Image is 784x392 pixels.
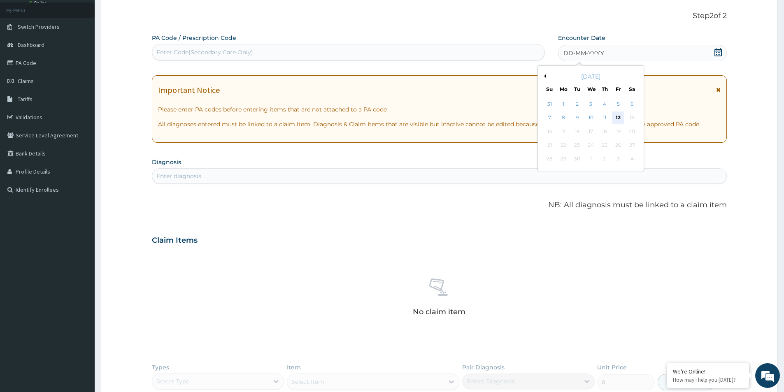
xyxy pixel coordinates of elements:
[598,125,611,138] div: Not available Thursday, September 18th, 2025
[598,112,611,124] div: Choose Thursday, September 11th, 2025
[557,139,570,151] div: Not available Monday, September 22nd, 2025
[544,112,556,124] div: Choose Sunday, September 7th, 2025
[158,120,721,128] p: All diagnoses entered must be linked to a claim item. Diagnosis & Claim Items that are visible bu...
[18,77,34,85] span: Claims
[612,139,625,151] div: Not available Friday, September 26th, 2025
[615,86,622,93] div: Fr
[673,368,743,375] div: We're Online!
[585,98,597,110] div: Choose Wednesday, September 3rd, 2025
[598,98,611,110] div: Choose Thursday, September 4th, 2025
[557,98,570,110] div: Choose Monday, September 1st, 2025
[612,125,625,138] div: Not available Friday, September 19th, 2025
[544,98,556,110] div: Choose Sunday, August 31st, 2025
[15,41,33,62] img: d_794563401_company_1708531726252_794563401
[626,125,638,138] div: Not available Saturday, September 20th, 2025
[574,86,581,93] div: Tu
[557,125,570,138] div: Not available Monday, September 15th, 2025
[18,41,44,49] span: Dashboard
[544,139,556,151] div: Not available Sunday, September 21st, 2025
[571,98,584,110] div: Choose Tuesday, September 2nd, 2025
[152,158,181,166] label: Diagnosis
[571,139,584,151] div: Not available Tuesday, September 23rd, 2025
[152,200,727,211] p: NB: All diagnosis must be linked to a claim item
[598,153,611,165] div: Not available Thursday, October 2nd, 2025
[546,86,553,93] div: Su
[413,308,465,316] p: No claim item
[612,98,625,110] div: Choose Friday, September 5th, 2025
[626,153,638,165] div: Not available Saturday, October 4th, 2025
[585,139,597,151] div: Not available Wednesday, September 24th, 2025
[48,104,114,187] span: We're online!
[156,172,201,180] div: Enter diagnosis
[571,125,584,138] div: Not available Tuesday, September 16th, 2025
[158,86,220,95] h1: Important Notice
[152,34,236,42] label: PA Code / Prescription Code
[557,153,570,165] div: Not available Monday, September 29th, 2025
[543,97,639,166] div: month 2025-09
[152,12,727,21] p: Step 2 of 2
[4,225,157,253] textarea: Type your message and hit 'Enter'
[612,112,625,124] div: Choose Friday, September 12th, 2025
[626,139,638,151] div: Not available Saturday, September 27th, 2025
[626,98,638,110] div: Choose Saturday, September 6th, 2025
[18,95,33,103] span: Tariffs
[544,153,556,165] div: Not available Sunday, September 28th, 2025
[544,125,556,138] div: Not available Sunday, September 14th, 2025
[158,105,721,114] p: Please enter PA codes before entering items that are not attached to a PA code
[587,86,594,93] div: We
[557,112,570,124] div: Choose Monday, September 8th, 2025
[558,34,605,42] label: Encounter Date
[571,153,584,165] div: Not available Tuesday, September 30th, 2025
[560,86,567,93] div: Mo
[18,23,60,30] span: Switch Providers
[585,112,597,124] div: Choose Wednesday, September 10th, 2025
[585,153,597,165] div: Not available Wednesday, October 1st, 2025
[612,153,625,165] div: Not available Friday, October 3rd, 2025
[626,112,638,124] div: Not available Saturday, September 13th, 2025
[601,86,608,93] div: Th
[43,46,138,57] div: Chat with us now
[673,376,743,383] p: How may I help you today?
[542,74,546,78] button: Previous Month
[598,139,611,151] div: Not available Thursday, September 25th, 2025
[571,112,584,124] div: Choose Tuesday, September 9th, 2025
[135,4,155,24] div: Minimize live chat window
[152,236,198,245] h3: Claim Items
[156,48,253,56] div: Enter Code(Secondary Care Only)
[629,86,636,93] div: Sa
[563,49,604,57] span: DD-MM-YYYY
[541,72,640,81] div: [DATE]
[585,125,597,138] div: Not available Wednesday, September 17th, 2025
